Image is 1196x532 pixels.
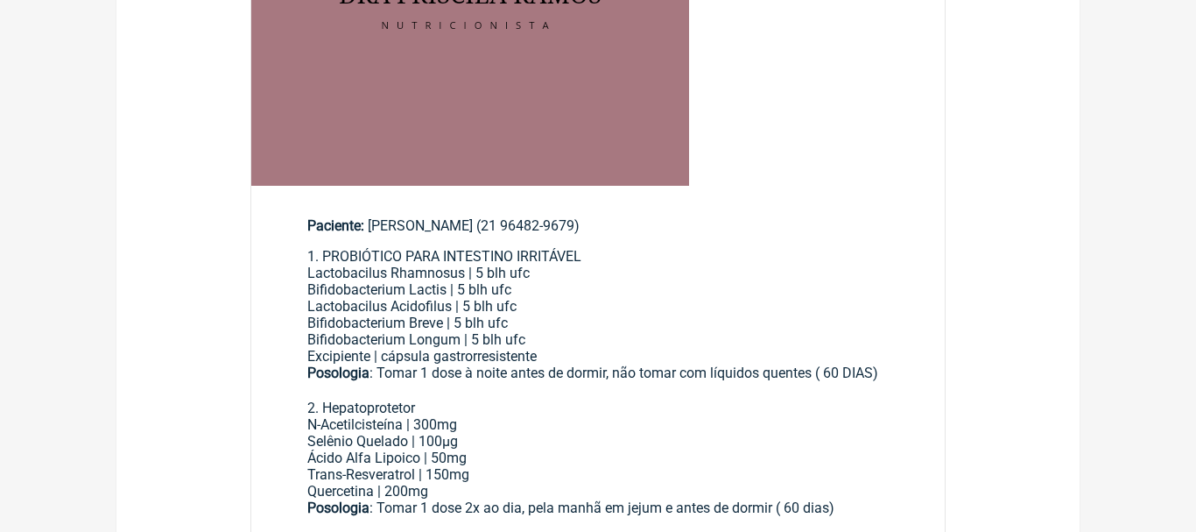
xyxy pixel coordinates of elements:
div: Lactobacilus Rhamnosus | 5 blh ufc [307,265,889,281]
div: Trans-Resveratrol | 150mg [307,466,889,483]
strong: Posologia [307,500,369,516]
div: N-Acetilcisteína | 300mg [307,416,889,433]
div: [PERSON_NAME] (21 96482-9679) [307,217,889,234]
div: 1. PROBIÓTICO PARA INTESTINO IRRITÁVEL [307,248,889,265]
div: Excipiente | cápsula gastrorresistente [307,348,889,365]
div: 2. Hepatoprotetor [307,383,889,416]
div: Quercetina | 200mg [307,483,889,500]
div: Bifidobacterium Lactis | 5 blh ufc [307,281,889,298]
strong: Posologia [307,365,369,381]
div: Bifidobacterium Longum | 5 blh ufc [307,331,889,348]
div: Bifidobacterium Breve | 5 blh ufc [307,315,889,331]
div: Selênio Quelado | 100µg [307,433,889,450]
div: : Tomar 1 dose à noite antes de dormir, não tomar com líquidos quentes ㅤ( 60 DIAS) [307,365,889,383]
div: Ácido Alfa Lipoico | 50mg [307,450,889,466]
span: Paciente: [307,217,364,234]
div: Lactobacilus Acidofilus | 5 blh ufc [307,298,889,315]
